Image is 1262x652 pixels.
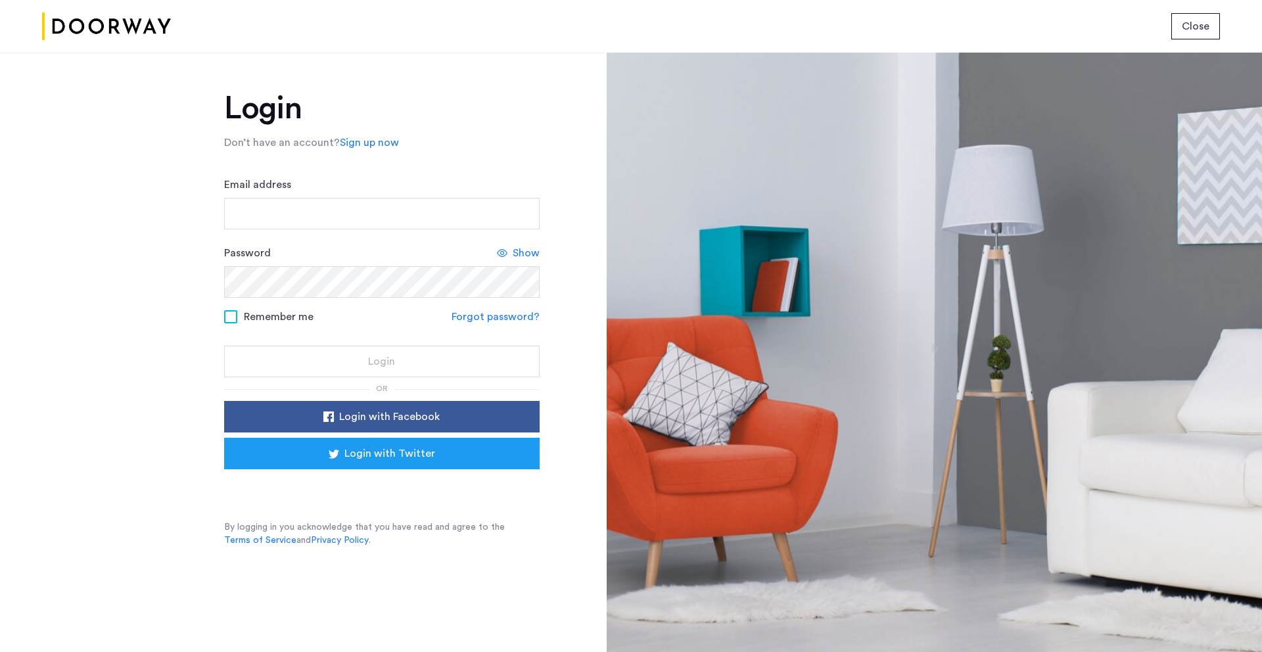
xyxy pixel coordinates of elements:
span: Remember me [244,309,314,325]
span: Close [1182,18,1209,34]
iframe: Sign in with Google Button [244,473,520,502]
button: button [224,438,540,469]
label: Email address [224,177,291,193]
span: Login [368,354,395,369]
span: Show [513,245,540,261]
p: By logging in you acknowledge that you have read and agree to the and . [224,521,540,547]
a: Forgot password? [452,309,540,325]
span: Don’t have an account? [224,137,340,148]
button: button [224,346,540,377]
h1: Login [224,93,540,124]
button: button [1171,13,1220,39]
span: or [376,384,388,392]
a: Privacy Policy [311,534,369,547]
img: logo [42,2,171,51]
a: Terms of Service [224,534,296,547]
button: button [224,401,540,432]
span: Login with Facebook [339,409,440,425]
a: Sign up now [340,135,399,151]
span: Login with Twitter [344,446,435,461]
label: Password [224,245,271,261]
